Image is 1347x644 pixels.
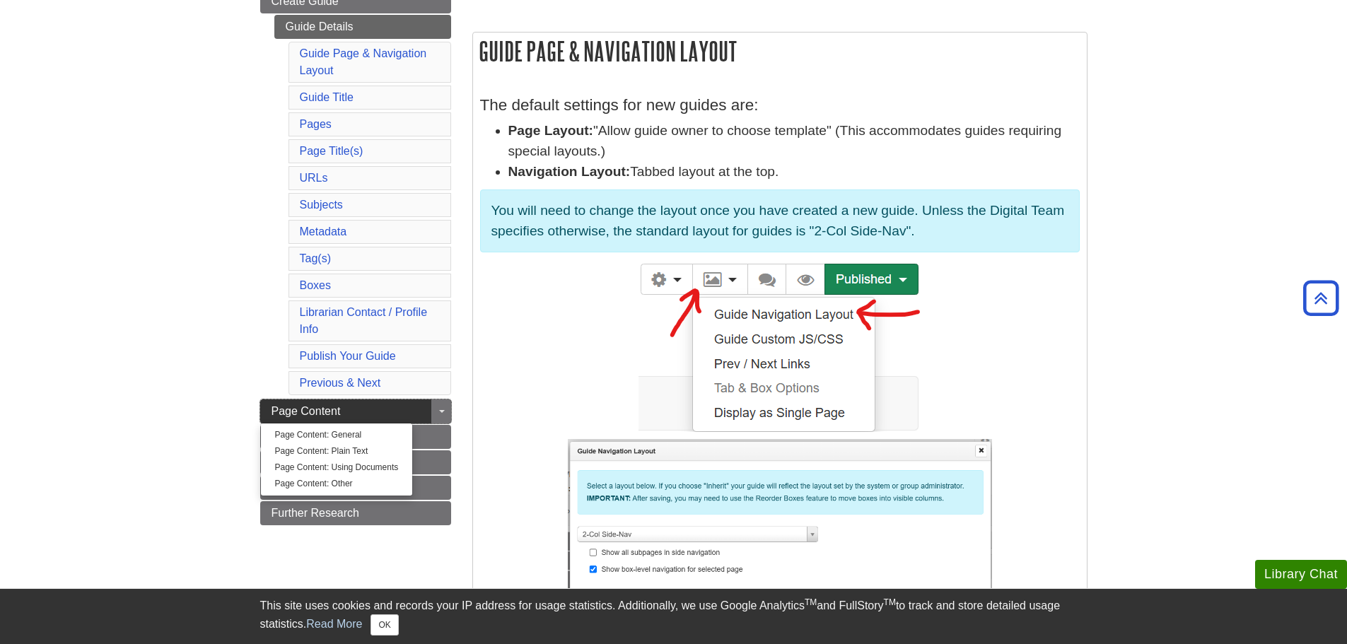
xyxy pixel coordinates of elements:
p: You will need to change the layout once you have created a new guide. Unless the Digital Team spe... [491,201,1068,242]
a: Publish Your Guide [300,350,396,362]
li: Tabbed layout at the top. [508,162,1080,182]
a: Subjects [300,199,343,211]
a: Page Title(s) [300,145,363,157]
button: Close [371,614,398,636]
a: Page Content: Using Documents [261,459,413,476]
li: "Allow guide owner to choose template" (This accommodates guides requiring special layouts.) [508,121,1080,162]
a: Metadata [300,226,347,238]
a: URLs [300,172,328,184]
a: Back to Top [1298,288,1343,308]
button: Library Chat [1255,560,1347,589]
a: Guide Page & Navigation Layout [300,47,427,76]
h2: Guide Page & Navigation Layout [473,33,1087,70]
h4: The default settings for new guides are: [480,97,1080,115]
a: Read More [306,618,362,630]
a: Guide Details [274,15,451,39]
a: Tag(s) [300,252,331,264]
a: Page Content: General [261,427,413,443]
a: Boxes [300,279,331,291]
a: Further Research [260,501,451,525]
a: Page Content [260,399,451,423]
div: This site uses cookies and records your IP address for usage statistics. Additionally, we use Goo... [260,597,1087,636]
sup: TM [884,597,896,607]
span: Page Content [272,405,341,417]
strong: Page Layout: [508,123,593,138]
a: Page Content: Other [261,476,413,492]
span: Further Research [272,507,360,519]
a: Previous & Next [300,377,381,389]
a: Pages [300,118,332,130]
strong: Navigation Layout: [508,164,631,179]
a: Librarian Contact / Profile Info [300,306,428,335]
a: Guide Title [300,91,354,103]
sup: TM [805,597,817,607]
a: Page Content: Plain Text [261,443,413,459]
